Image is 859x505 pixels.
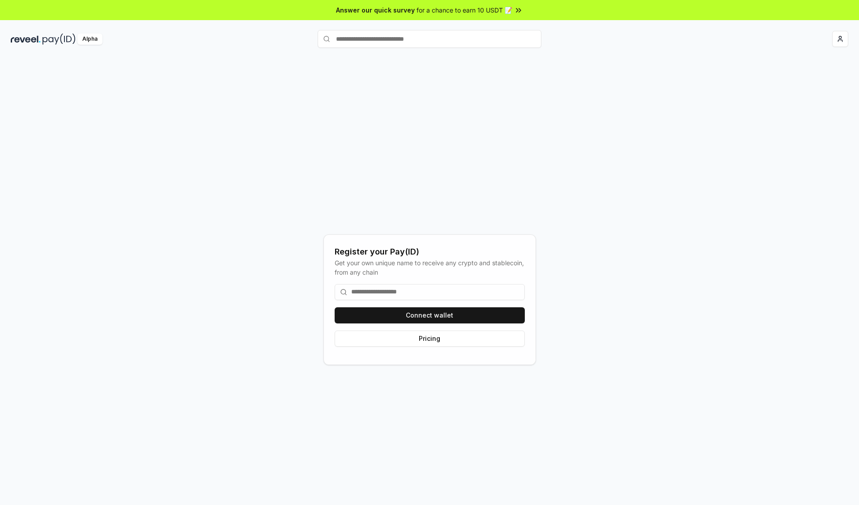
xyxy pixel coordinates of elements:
img: reveel_dark [11,34,41,45]
span: Answer our quick survey [336,5,415,15]
div: Get your own unique name to receive any crypto and stablecoin, from any chain [335,258,525,277]
img: pay_id [43,34,76,45]
button: Pricing [335,331,525,347]
span: for a chance to earn 10 USDT 📝 [417,5,512,15]
div: Register your Pay(ID) [335,246,525,258]
button: Connect wallet [335,307,525,323]
div: Alpha [77,34,102,45]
